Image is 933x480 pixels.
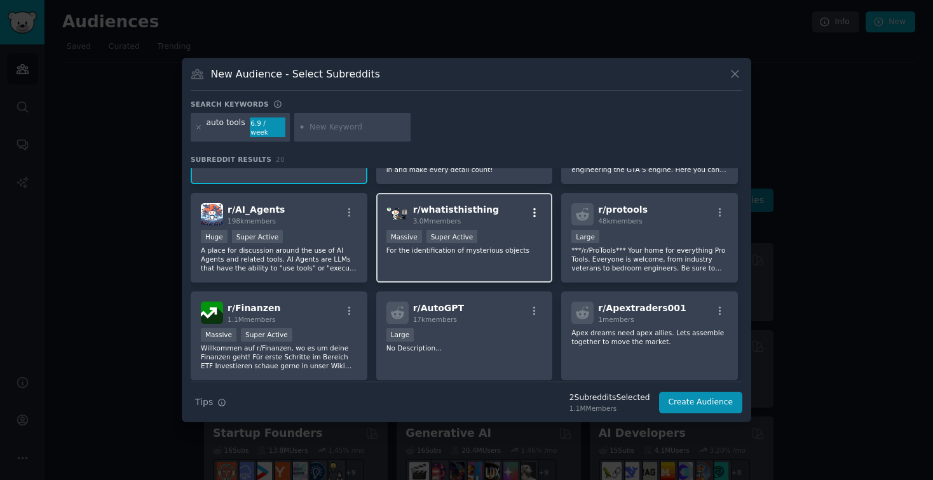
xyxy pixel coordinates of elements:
[201,203,223,225] img: AI_Agents
[598,217,642,225] span: 48k members
[201,230,228,243] div: Huge
[207,117,245,138] div: auto tools
[598,204,648,215] span: r/ protools
[201,328,236,342] div: Massive
[598,316,634,323] span: 1 members
[571,246,728,272] p: ***/r/ProTools*** Your home for everything Pro Tools. Everyone is welcome, from industry veterans...
[211,67,380,81] h3: New Audience - Select Subreddits
[228,316,276,323] span: 1.1M members
[191,100,269,109] h3: Search keywords
[659,392,743,413] button: Create Audience
[386,246,543,255] p: For the identification of mysterious objects
[310,122,406,133] input: New Keyword
[413,316,457,323] span: 17k members
[426,230,478,243] div: Super Active
[228,217,276,225] span: 198k members
[276,156,285,163] span: 20
[228,303,280,313] span: r/ Finanzen
[232,230,283,243] div: Super Active
[195,396,213,409] span: Tips
[201,302,223,324] img: Finanzen
[201,246,357,272] p: A place for discussion around the use of AI Agents and related tools. AI Agents are LLMs that hav...
[569,392,650,404] div: 2 Subreddit s Selected
[386,230,422,243] div: Massive
[228,204,285,215] span: r/ AI_Agents
[191,155,271,164] span: Subreddit Results
[598,303,686,313] span: r/ Apextraders001
[250,117,285,138] div: 6.9 / week
[241,328,292,342] div: Super Active
[571,230,599,243] div: Large
[201,343,357,370] p: Willkommen auf r/Finanzen, wo es um deine Finanzen geht! Für erste Schritte im Bereich ETF Invest...
[191,391,231,413] button: Tips
[569,404,650,413] div: 1.1M Members
[413,204,499,215] span: r/ whatisthisthing
[386,343,543,352] p: No Description...
[386,203,409,225] img: whatisthisthing
[413,303,464,313] span: r/ AutoGPT
[413,217,461,225] span: 3.0M members
[571,328,728,346] p: Apex dreams need apex allies. Lets assemble together to move the market.
[386,328,414,342] div: Large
